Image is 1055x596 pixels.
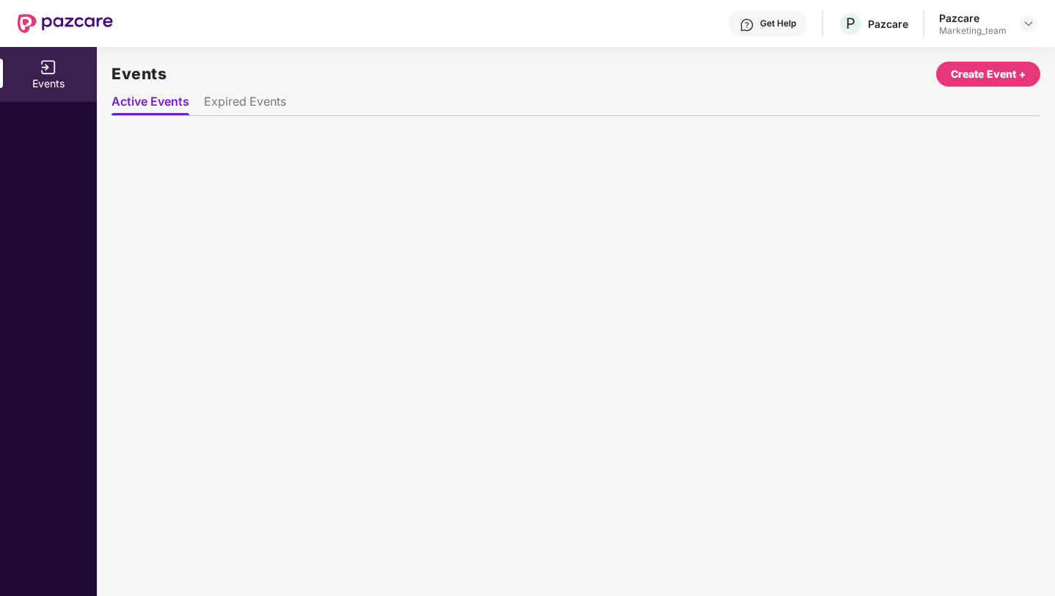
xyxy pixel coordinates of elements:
[112,62,167,86] h2: Events
[41,60,56,75] img: svg+xml;base64,PHN2ZyB3aWR0aD0iMTYiIGhlaWdodD0iMTYiIHZpZXdCb3g9IjAgMCAxNiAxNiIgZmlsbD0ibm9uZSIgeG...
[939,11,1007,25] div: Pazcare
[868,17,908,31] div: Pazcare
[740,18,754,32] img: svg+xml;base64,PHN2ZyBpZD0iSGVscC0zMngzMiIgeG1sbnM9Imh0dHA6Ly93d3cudzMub3JnLzIwMDAvc3ZnIiB3aWR0aD...
[951,66,1026,82] div: Create Event +
[939,25,1007,37] div: Marketing_team
[1023,18,1034,29] img: svg+xml;base64,PHN2ZyBpZD0iRHJvcGRvd24tMzJ4MzIiIHhtbG5zPSJodHRwOi8vd3d3LnczLm9yZy8yMDAwL3N2ZyIgd2...
[760,18,796,29] div: Get Help
[18,14,113,33] img: New Pazcare Logo
[112,94,189,115] li: Active Events
[846,15,855,32] span: P
[204,94,286,115] li: Expired Events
